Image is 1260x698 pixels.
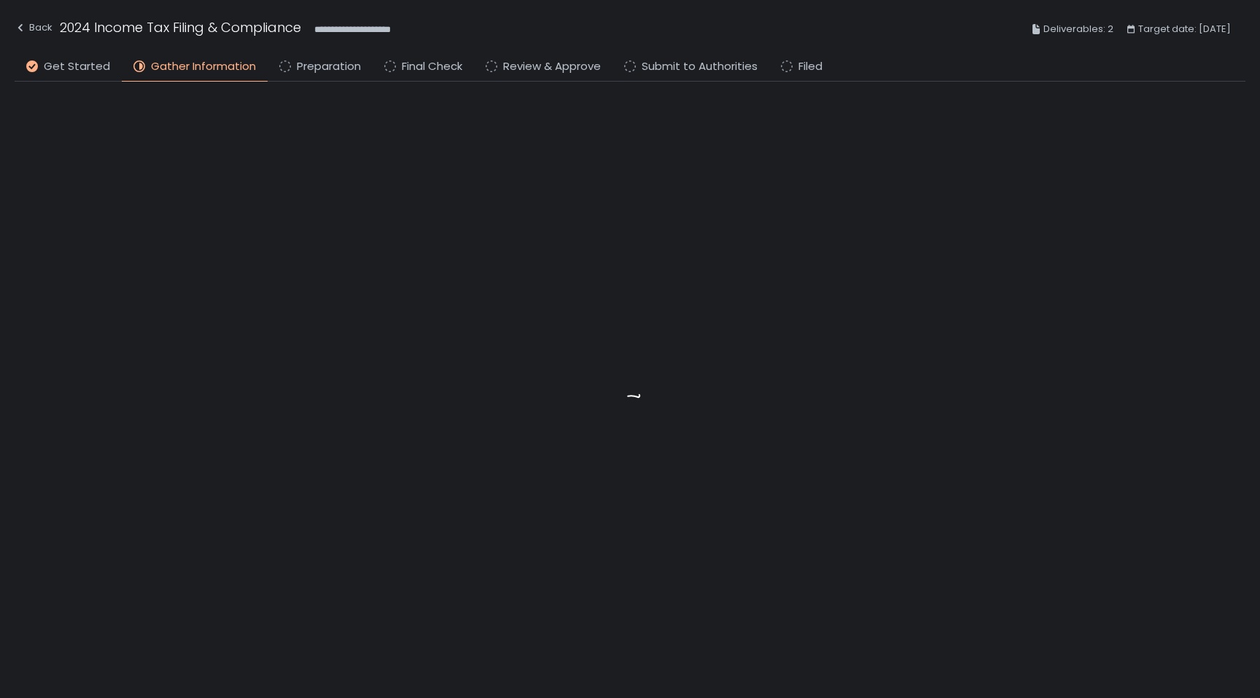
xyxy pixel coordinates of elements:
[151,58,256,75] span: Gather Information
[15,17,52,42] button: Back
[15,19,52,36] div: Back
[1138,20,1231,38] span: Target date: [DATE]
[44,58,110,75] span: Get Started
[60,17,301,37] h1: 2024 Income Tax Filing & Compliance
[402,58,462,75] span: Final Check
[1043,20,1113,38] span: Deliverables: 2
[297,58,361,75] span: Preparation
[798,58,822,75] span: Filed
[642,58,758,75] span: Submit to Authorities
[503,58,601,75] span: Review & Approve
